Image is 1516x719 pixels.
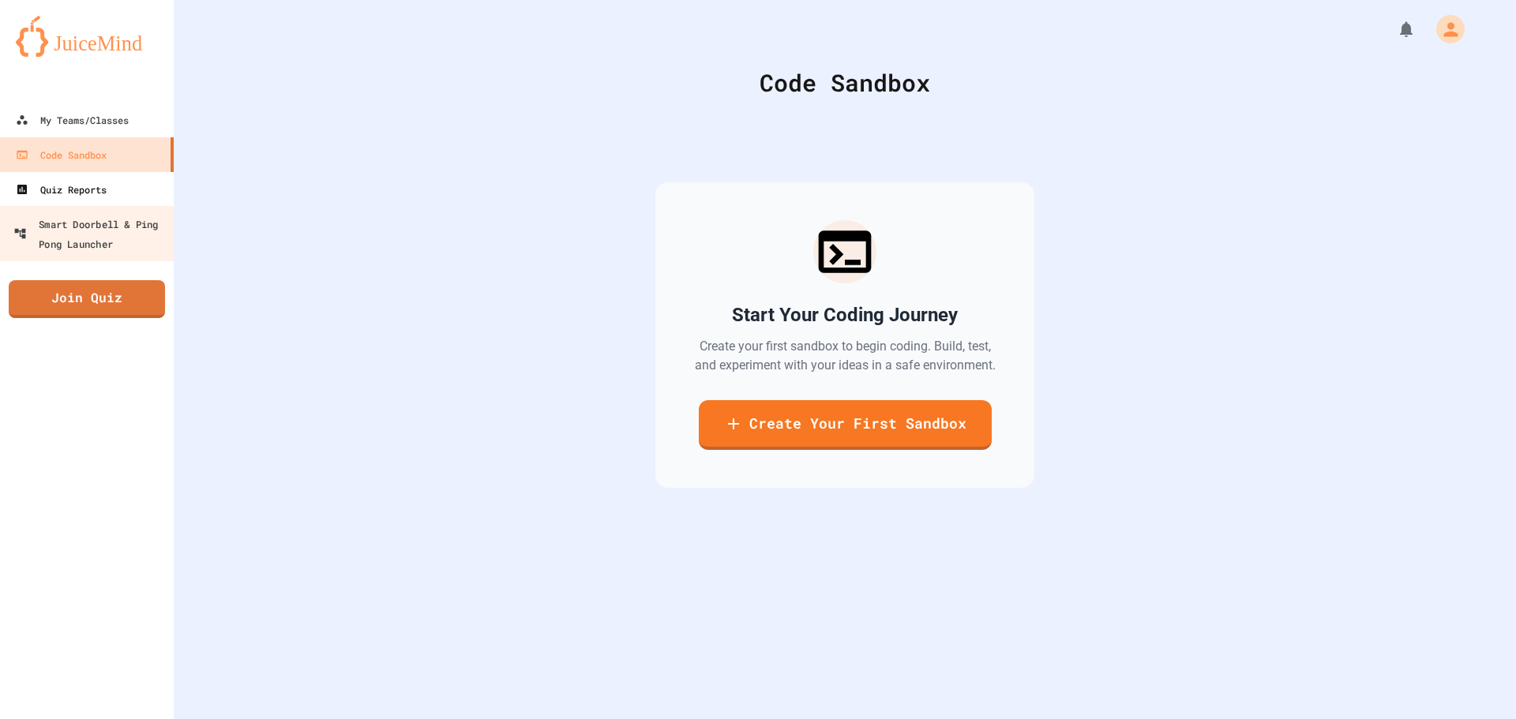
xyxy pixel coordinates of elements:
[1368,16,1420,43] div: My Notifications
[16,180,107,199] div: Quiz Reports
[16,110,129,129] div: My Teams/Classes
[16,16,158,57] img: logo-orange.svg
[699,400,992,450] a: Create Your First Sandbox
[732,302,958,328] h2: Start Your Coding Journey
[9,280,165,318] a: Join Quiz
[1420,11,1469,47] div: My Account
[693,337,996,375] p: Create your first sandbox to begin coding. Build, test, and experiment with your ideas in a safe ...
[13,214,170,253] div: Smart Doorbell & Ping Pong Launcher
[213,65,1477,100] div: Code Sandbox
[16,145,107,164] div: Code Sandbox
